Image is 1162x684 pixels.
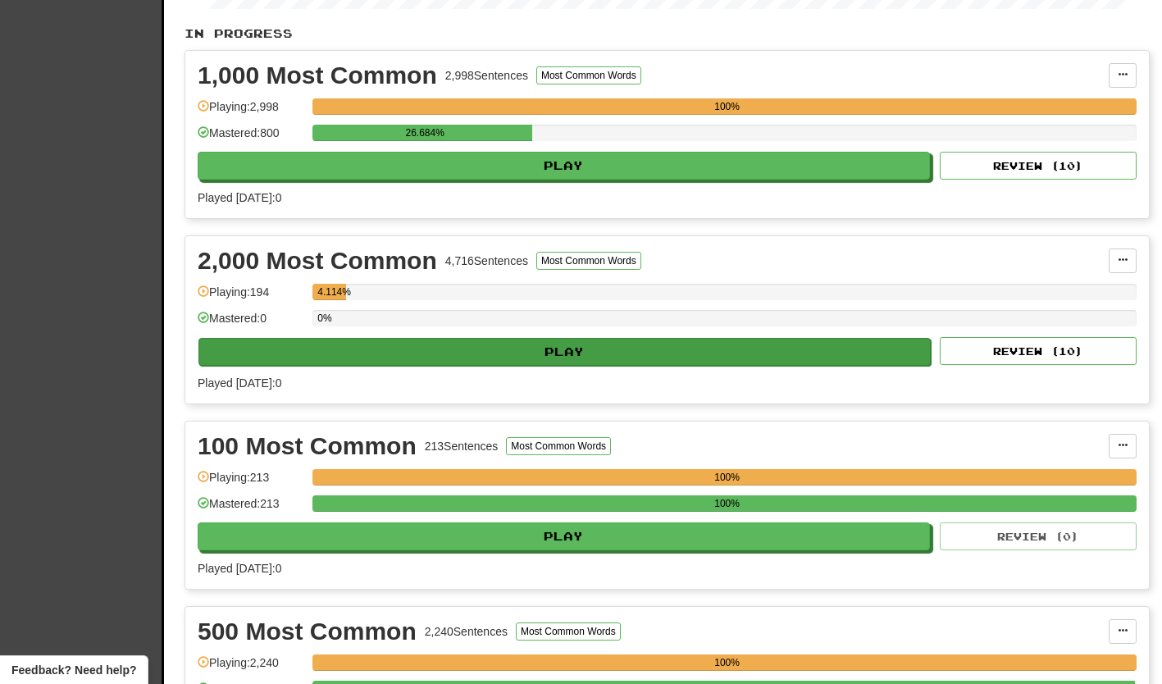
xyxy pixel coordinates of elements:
button: Play [198,338,931,366]
div: Playing: 2,998 [198,98,304,125]
div: 4.114% [317,284,346,300]
span: Played [DATE]: 0 [198,562,281,575]
div: Mastered: 0 [198,310,304,337]
button: Most Common Words [516,622,621,641]
button: Most Common Words [506,437,611,455]
button: Most Common Words [536,252,641,270]
button: Review (0) [940,522,1137,550]
div: 2,998 Sentences [445,67,528,84]
button: Review (10) [940,337,1137,365]
button: Most Common Words [536,66,641,84]
div: 100% [317,654,1137,671]
span: Played [DATE]: 0 [198,191,281,204]
button: Play [198,152,930,180]
div: Playing: 2,240 [198,654,304,682]
div: 500 Most Common [198,619,417,644]
span: Open feedback widget [11,662,136,678]
div: 1,000 Most Common [198,63,437,88]
div: Playing: 194 [198,284,304,311]
button: Play [198,522,930,550]
div: 4,716 Sentences [445,253,528,269]
span: Played [DATE]: 0 [198,376,281,390]
div: 2,000 Most Common [198,249,437,273]
button: Review (10) [940,152,1137,180]
div: 2,240 Sentences [425,623,508,640]
div: Mastered: 213 [198,495,304,522]
div: Playing: 213 [198,469,304,496]
div: 100% [317,495,1137,512]
p: In Progress [185,25,1150,42]
div: 100% [317,469,1137,486]
div: Mastered: 800 [198,125,304,152]
div: 26.684% [317,125,532,141]
div: 100 Most Common [198,434,417,458]
div: 213 Sentences [425,438,499,454]
div: 100% [317,98,1137,115]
